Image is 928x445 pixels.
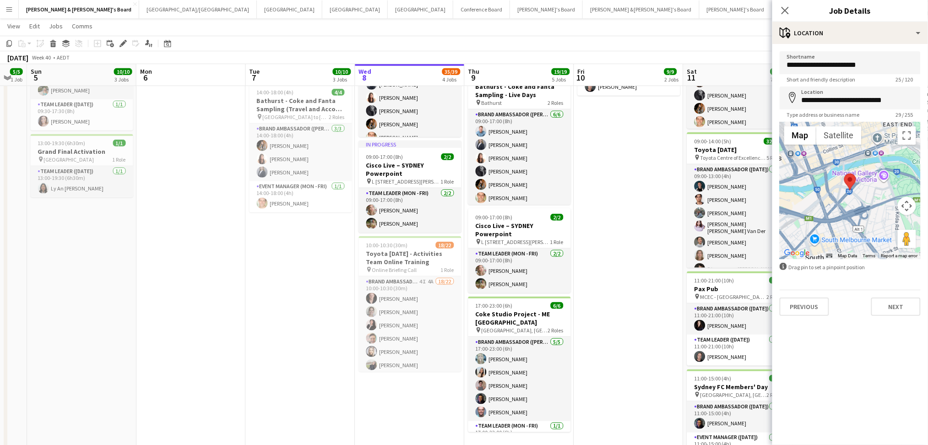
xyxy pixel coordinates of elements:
[767,293,782,300] span: 2 Roles
[19,0,139,18] button: [PERSON_NAME] & [PERSON_NAME]'s Board
[551,214,564,221] span: 2/2
[780,263,921,271] div: Drag pin to set a pinpoint position
[780,298,829,316] button: Previous
[687,285,790,293] h3: Pax Pub
[45,20,66,32] a: Jobs
[881,253,918,258] a: Report a map error
[780,111,867,118] span: Type address or business name
[889,111,921,118] span: 29 / 255
[7,22,20,30] span: View
[30,54,53,61] span: Week 40
[468,310,571,326] h3: Coke Studio Project - ME [GEOGRAPHIC_DATA]
[687,271,790,366] app-job-card: 11:00-21:00 (10h)2/2Pax Pub MCEC - [GEOGRAPHIC_DATA]2 RolesBrand Ambassador ([DATE])1/111:00-21:0...
[359,236,461,372] app-job-card: 10:00-10:30 (30m)18/22Toyota [DATE] - Activities Team Online Training Online Briefing Call1 RoleB...
[388,0,453,18] button: [GEOGRAPHIC_DATA]
[772,5,928,16] h3: Job Details
[826,253,833,259] button: Keyboard shortcuts
[700,0,772,18] button: [PERSON_NAME]'s Board
[72,22,92,30] span: Comms
[359,188,461,233] app-card-role: Team Leader (Mon - Fri)2/209:00-17:00 (8h)[PERSON_NAME][PERSON_NAME]
[687,383,790,391] h3: Sydney FC Members' Day
[700,391,767,398] span: [GEOGRAPHIC_DATA], [GEOGRAPHIC_DATA] - [GEOGRAPHIC_DATA]
[770,375,782,382] span: 2/2
[7,53,28,62] div: [DATE]
[770,277,782,284] span: 2/2
[695,375,732,382] span: 11:00-15:00 (4h)
[372,266,417,273] span: Online Briefing Call
[863,253,876,258] a: Terms (opens in new tab)
[782,247,812,259] img: Google
[782,247,812,259] a: Open this area in Google Maps (opens a new window)
[816,126,862,145] button: Show satellite imagery
[68,20,96,32] a: Comms
[548,327,564,334] span: 2 Roles
[772,22,928,44] div: Location
[784,126,816,145] button: Show street map
[468,297,571,432] app-job-card: 17:00-23:00 (6h)6/6Coke Studio Project - ME [GEOGRAPHIC_DATA] [GEOGRAPHIC_DATA], [GEOGRAPHIC_DATA...
[4,20,24,32] a: View
[898,126,916,145] button: Toggle fullscreen view
[482,327,548,334] span: [GEOGRAPHIC_DATA], [GEOGRAPHIC_DATA]
[687,164,790,291] app-card-role: Brand Ambassador ([DATE])8/809:00-13:00 (4h)[PERSON_NAME][PERSON_NAME][PERSON_NAME][PERSON_NAME] ...
[898,230,916,248] button: Drag Pegman onto the map to open Street View
[468,337,571,421] app-card-role: Brand Ambassador ([PERSON_NAME])5/517:00-23:00 (6h)[PERSON_NAME][PERSON_NAME][PERSON_NAME][PERSON...
[139,0,257,18] button: [GEOGRAPHIC_DATA]/[GEOGRAPHIC_DATA]
[476,302,513,309] span: 17:00-23:00 (6h)
[780,76,863,83] span: Short and friendly description
[700,293,767,300] span: MCEC - [GEOGRAPHIC_DATA]
[550,239,564,245] span: 1 Role
[551,302,564,309] span: 6/6
[767,391,782,398] span: 2 Roles
[366,242,408,249] span: 10:00-10:30 (30m)
[436,242,454,249] span: 18/22
[838,253,857,259] button: Map Data
[257,0,322,18] button: [GEOGRAPHIC_DATA]
[29,22,40,30] span: Edit
[482,239,550,245] span: L [STREET_ADDRESS][PERSON_NAME] (Veritas Offices)
[898,197,916,215] button: Map camera controls
[468,208,571,293] app-job-card: 09:00-17:00 (8h)2/2Cisco Live – SYDNEY Powerpoint L [STREET_ADDRESS][PERSON_NAME] (Veritas Office...
[510,0,583,18] button: [PERSON_NAME]'s Board
[441,266,454,273] span: 1 Role
[49,22,63,30] span: Jobs
[468,249,571,293] app-card-role: Team Leader (Mon - Fri)2/209:00-17:00 (8h)[PERSON_NAME][PERSON_NAME]
[57,54,70,61] div: AEDT
[583,0,700,18] button: [PERSON_NAME] & [PERSON_NAME]'s Board
[695,277,734,284] span: 11:00-21:00 (10h)
[322,0,388,18] button: [GEOGRAPHIC_DATA]
[359,250,461,266] h3: Toyota [DATE] - Activities Team Online Training
[687,402,790,433] app-card-role: Brand Ambassador ([DATE])1/111:00-15:00 (4h)[PERSON_NAME]
[476,214,513,221] span: 09:00-17:00 (8h)
[871,298,921,316] button: Next
[453,0,510,18] button: Conference Board
[687,335,790,366] app-card-role: Team Leader ([DATE])1/111:00-21:00 (10h)[PERSON_NAME]
[468,222,571,238] h3: Cisco Live – SYDNEY Powerpoint
[687,304,790,335] app-card-role: Brand Ambassador ([DATE])1/111:00-21:00 (10h)[PERSON_NAME]
[26,20,43,32] a: Edit
[889,76,921,83] span: 25 / 120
